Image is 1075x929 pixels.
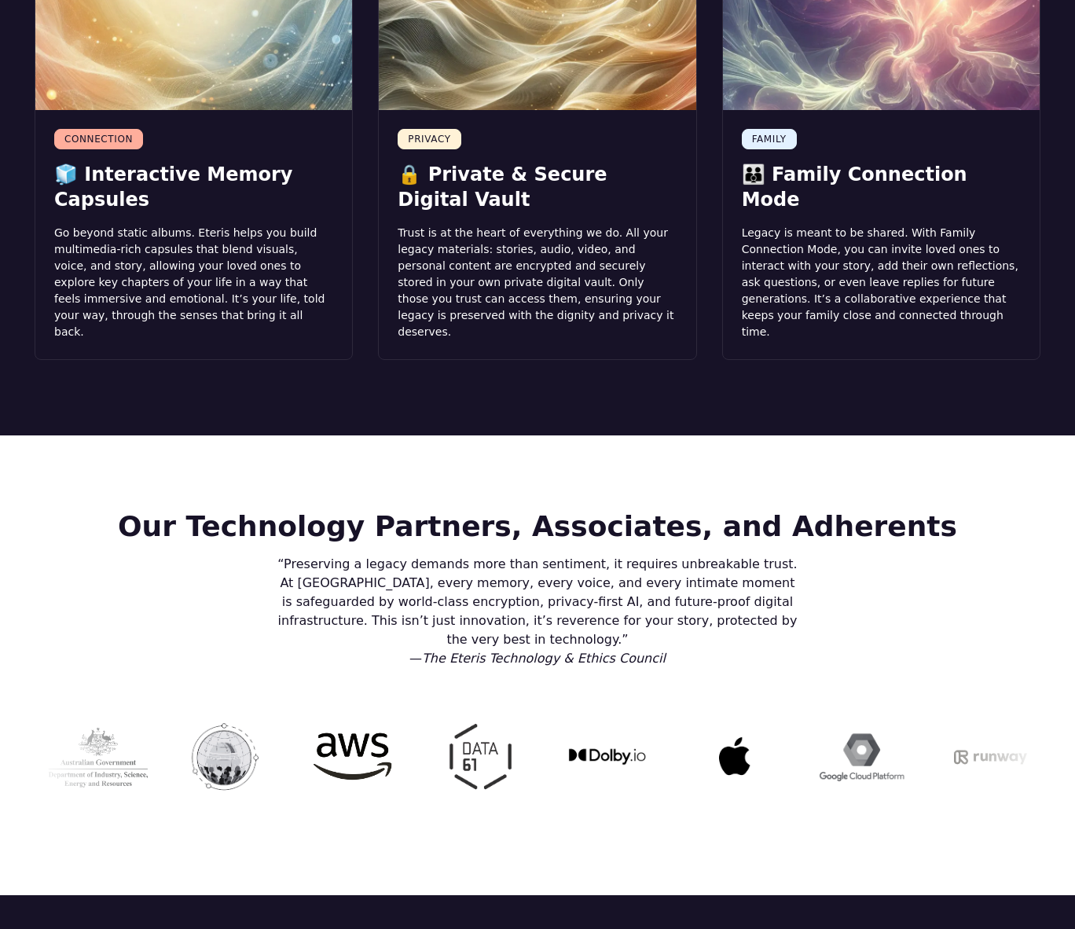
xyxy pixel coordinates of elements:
span: FAMILY [752,133,787,145]
h3: 🧊 Interactive Memory Capsules [54,162,333,212]
img: UNESCO [196,706,299,807]
img: Google Cloud [833,706,935,807]
p: Legacy is meant to be shared. With Family Connection Mode, you can invite loved ones to interact ... [742,225,1021,340]
h3: 👪 Family Connection Mode [742,162,1021,212]
span: PRIVACY [408,133,450,145]
p: — [277,649,798,668]
img: AWS [324,706,426,807]
img: Dolby io [578,706,681,807]
img: Data61 [451,706,553,807]
p: Trust is at the heart of everything we do. All your legacy materials: stories, audio, video, and ... [398,225,677,340]
h2: Our Technology Partners, Associates, and Adherents [35,511,1040,542]
em: The Eteris Technology & Ethics Council [422,651,666,666]
span: CONNECTION [64,133,133,145]
p: “Preserving a legacy demands more than sentiment, it requires unbreakable trust. At [GEOGRAPHIC_D... [277,555,798,649]
h3: 🔒 Private & Secure Digital Vault [398,162,677,212]
img: Apple iOS [706,706,808,807]
p: Go beyond static albums. Eteris helps you build multimedia-rich capsules that blend visuals, voic... [54,225,333,340]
